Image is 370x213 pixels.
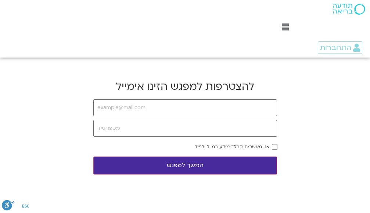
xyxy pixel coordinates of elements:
img: תודעה בריאה [333,4,365,15]
button: המשך למפגש [93,157,277,175]
a: התחברות [318,41,362,54]
input: מספר נייד [93,120,277,137]
label: אני מאשר/ת קבלת מידע במייל ולנייד [195,144,269,149]
span: התחברות [320,44,351,52]
h2: להצטרפות למפגש הזינו אימייל [93,80,277,93]
input: example@mail.com [93,99,277,116]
